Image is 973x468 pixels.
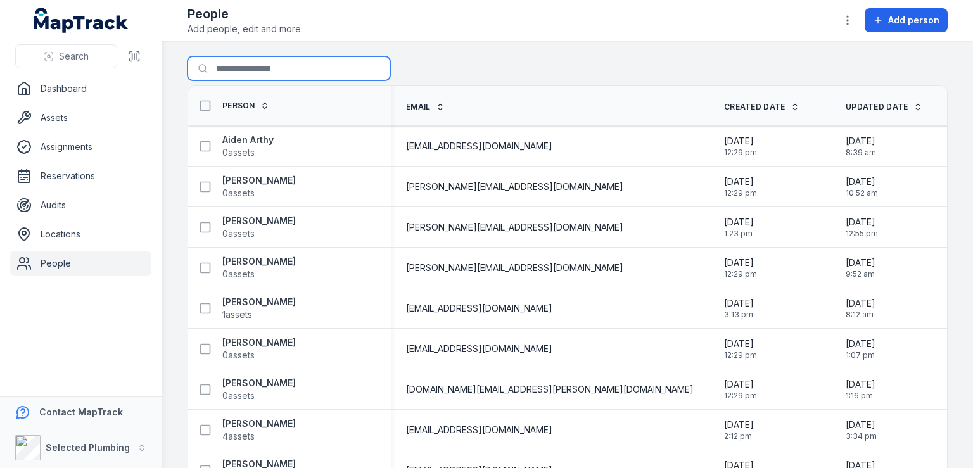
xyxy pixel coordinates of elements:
span: [DATE] [724,256,757,269]
time: 9/1/2025, 9:52:10 AM [846,256,875,279]
span: Search [59,50,89,63]
span: Add people, edit and more. [188,23,303,35]
span: [DATE] [724,338,757,350]
span: [DATE] [724,297,754,310]
button: Add person [865,8,948,32]
span: [DATE] [846,135,876,148]
strong: Aiden Arthy [222,134,274,146]
strong: [PERSON_NAME] [222,174,296,187]
time: 8/11/2025, 1:07:47 PM [846,338,875,360]
a: Created Date [724,102,799,112]
time: 2/13/2025, 1:23:00 PM [724,216,754,239]
span: 1:07 pm [846,350,875,360]
a: Assets [10,105,151,130]
a: [PERSON_NAME]0assets [222,174,296,199]
time: 8/18/2025, 12:55:35 PM [846,216,878,239]
span: [DATE] [724,378,757,391]
span: 4 assets [222,430,255,443]
span: Person [222,101,255,111]
a: Person [222,101,269,111]
span: 2:12 pm [724,431,754,441]
span: [DATE] [846,297,875,310]
strong: [PERSON_NAME] [222,417,296,430]
span: 10:52 am [846,188,878,198]
a: Aiden Arthy0assets [222,134,274,159]
span: 12:29 pm [724,391,757,401]
span: 12:29 pm [724,188,757,198]
strong: [PERSON_NAME] [222,215,296,227]
time: 1/14/2025, 12:29:42 PM [724,378,757,401]
span: 0 assets [222,187,255,199]
time: 1/14/2025, 12:29:42 PM [724,256,757,279]
span: [EMAIL_ADDRESS][DOMAIN_NAME] [406,343,552,355]
span: [EMAIL_ADDRESS][DOMAIN_NAME] [406,302,552,315]
time: 8/29/2025, 3:34:37 PM [846,419,877,441]
time: 9/1/2025, 10:52:58 AM [846,175,878,198]
span: 0 assets [222,349,255,362]
span: 0 assets [222,268,255,281]
strong: Contact MapTrack [39,407,123,417]
button: Search [15,44,117,68]
span: [PERSON_NAME][EMAIL_ADDRESS][DOMAIN_NAME] [406,221,623,234]
span: 8:12 am [846,310,875,320]
h2: People [188,5,303,23]
span: [DATE] [846,338,875,350]
a: [PERSON_NAME]0assets [222,215,296,240]
a: Locations [10,222,151,247]
span: [PERSON_NAME][EMAIL_ADDRESS][DOMAIN_NAME] [406,180,623,193]
span: Created Date [724,102,785,112]
span: [DATE] [724,216,754,229]
strong: [PERSON_NAME] [222,336,296,349]
strong: Selected Plumbing [46,442,130,453]
time: 5/14/2025, 2:12:32 PM [724,419,754,441]
time: 1/14/2025, 12:29:42 PM [724,175,757,198]
a: [PERSON_NAME]0assets [222,336,296,362]
a: [PERSON_NAME]1assets [222,296,296,321]
span: [EMAIL_ADDRESS][DOMAIN_NAME] [406,140,552,153]
time: 8/11/2025, 1:16:06 PM [846,378,875,401]
span: 12:29 pm [724,148,757,158]
time: 1/14/2025, 12:29:42 PM [724,135,757,158]
span: [DATE] [846,175,878,188]
a: Assignments [10,134,151,160]
a: Reservations [10,163,151,189]
span: 8:39 am [846,148,876,158]
span: 3:34 pm [846,431,877,441]
span: Updated Date [846,102,908,112]
strong: [PERSON_NAME] [222,296,296,308]
span: 0 assets [222,146,255,159]
a: Audits [10,193,151,218]
span: 0 assets [222,227,255,240]
time: 9/2/2025, 8:12:41 AM [846,297,875,320]
span: [DOMAIN_NAME][EMAIL_ADDRESS][PERSON_NAME][DOMAIN_NAME] [406,383,694,396]
span: Add person [888,14,939,27]
span: [DATE] [724,175,757,188]
span: 9:52 am [846,269,875,279]
a: People [10,251,151,276]
span: [EMAIL_ADDRESS][DOMAIN_NAME] [406,424,552,436]
strong: [PERSON_NAME] [222,377,296,389]
span: [DATE] [724,419,754,431]
span: 1:23 pm [724,229,754,239]
span: [DATE] [846,216,878,229]
span: [PERSON_NAME][EMAIL_ADDRESS][DOMAIN_NAME] [406,262,623,274]
a: Email [406,102,445,112]
span: 12:29 pm [724,350,757,360]
span: 12:55 pm [846,229,878,239]
a: Updated Date [846,102,922,112]
span: 1:16 pm [846,391,875,401]
span: [DATE] [846,419,877,431]
span: 1 assets [222,308,252,321]
a: [PERSON_NAME]4assets [222,417,296,443]
time: 1/14/2025, 12:29:42 PM [724,338,757,360]
span: [DATE] [846,378,875,391]
a: MapTrack [34,8,129,33]
span: 0 assets [222,389,255,402]
a: Dashboard [10,76,151,101]
strong: [PERSON_NAME] [222,255,296,268]
time: 2/28/2025, 3:13:20 PM [724,297,754,320]
a: [PERSON_NAME]0assets [222,255,296,281]
span: Email [406,102,431,112]
span: 12:29 pm [724,269,757,279]
span: [DATE] [846,256,875,269]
